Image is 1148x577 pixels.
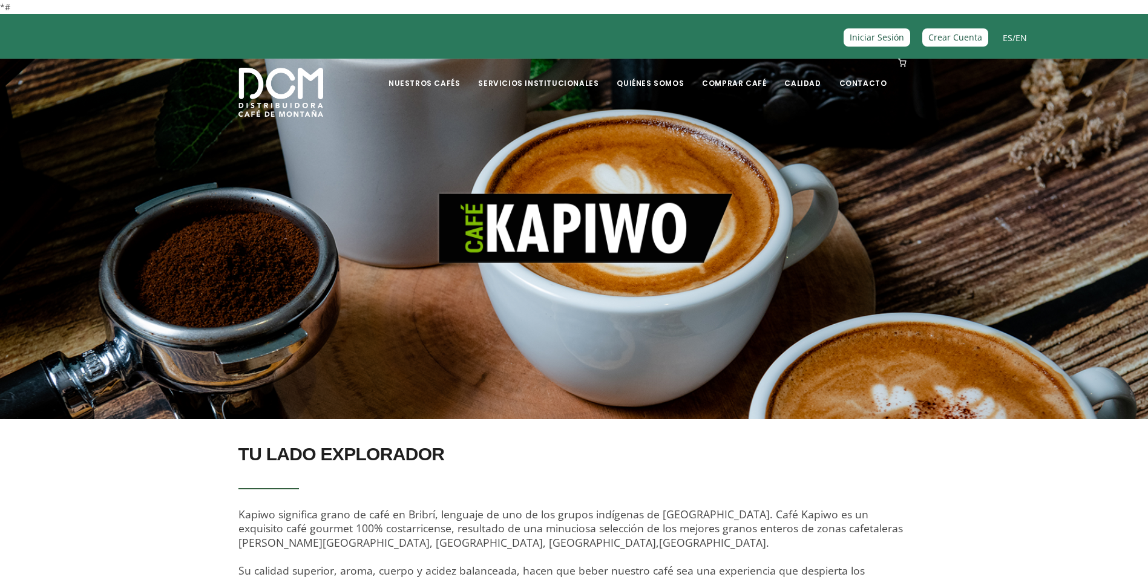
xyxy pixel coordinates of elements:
a: Nuestros Cafés [381,60,467,88]
a: Iniciar Sesión [844,28,910,46]
a: Contacto [832,60,894,88]
a: Crear Cuenta [922,28,988,46]
a: Calidad [777,60,828,88]
a: Quiénes Somos [609,60,691,88]
span: / [1003,31,1027,45]
a: Comprar Café [695,60,773,88]
a: ES [1003,32,1012,44]
h2: TU LADO EXPLORADOR [238,437,910,471]
a: Servicios Institucionales [471,60,606,88]
a: EN [1015,32,1027,44]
